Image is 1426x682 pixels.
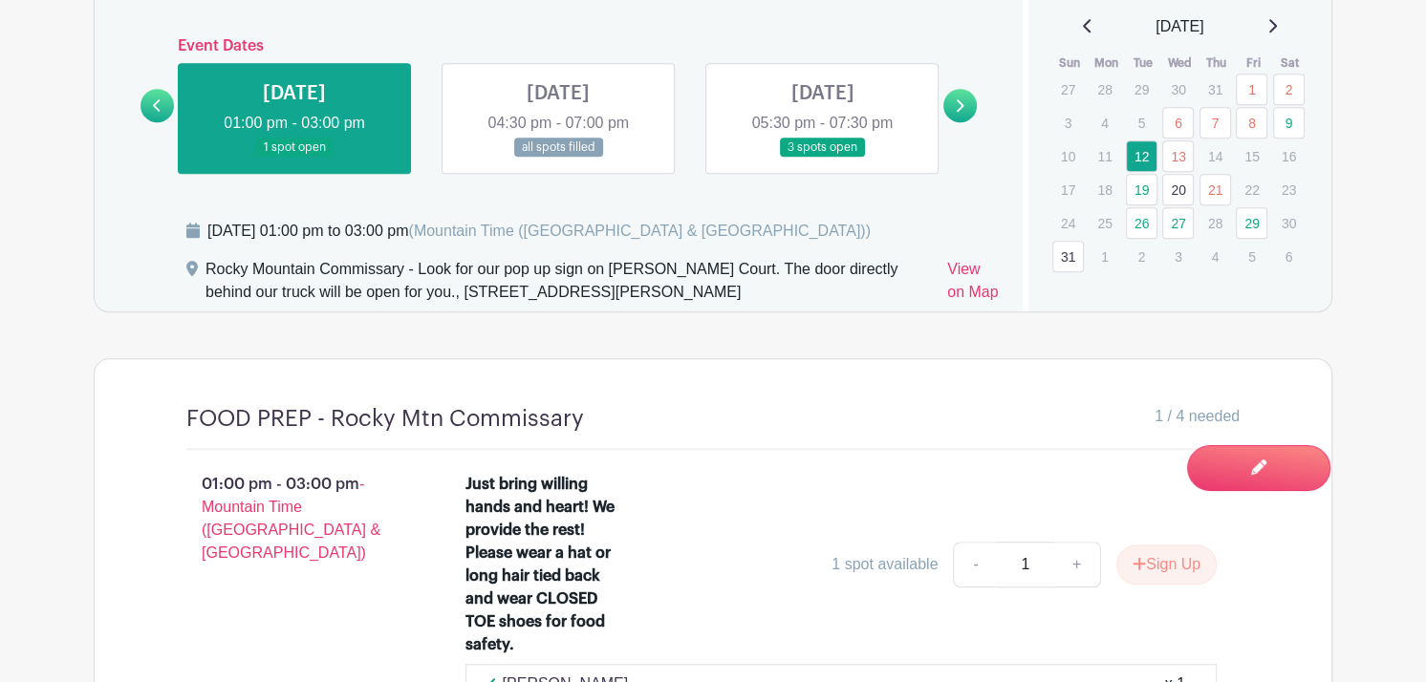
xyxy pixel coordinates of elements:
[408,223,870,239] span: (Mountain Time ([GEOGRAPHIC_DATA] & [GEOGRAPHIC_DATA]))
[1126,108,1157,138] p: 5
[1089,208,1120,238] p: 25
[1125,53,1162,73] th: Tue
[1052,75,1084,104] p: 27
[1236,74,1267,105] a: 1
[1162,207,1194,239] a: 27
[465,473,631,656] div: Just bring willing hands and heart! We provide the rest! Please wear a hat or long hair tied back...
[1273,242,1305,271] p: 6
[1199,174,1231,205] a: 21
[1272,53,1309,73] th: Sat
[1053,542,1101,587] a: +
[1162,107,1194,139] a: 6
[1088,53,1125,73] th: Mon
[205,258,932,311] div: Rocky Mountain Commissary - Look for our pop up sign on [PERSON_NAME] Court. The door directly be...
[1199,141,1231,171] p: 14
[202,476,380,561] span: - Mountain Time ([GEOGRAPHIC_DATA] & [GEOGRAPHIC_DATA])
[832,553,938,576] div: 1 spot available
[1199,107,1231,139] a: 7
[1199,208,1231,238] p: 28
[1052,141,1084,171] p: 10
[1116,544,1217,585] button: Sign Up
[1273,74,1305,105] a: 2
[1052,208,1084,238] p: 24
[1199,53,1236,73] th: Thu
[1162,242,1194,271] p: 3
[1126,242,1157,271] p: 2
[1051,53,1089,73] th: Sun
[1126,207,1157,239] a: 26
[1235,53,1272,73] th: Fri
[1162,174,1194,205] a: 20
[1273,175,1305,204] p: 23
[1236,107,1267,139] a: 8
[1162,75,1194,104] p: 30
[207,220,871,243] div: [DATE] 01:00 pm to 03:00 pm
[1162,140,1194,172] a: 13
[1236,175,1267,204] p: 22
[1155,405,1240,428] span: 1 / 4 needed
[1052,175,1084,204] p: 17
[1126,75,1157,104] p: 29
[1236,207,1267,239] a: 29
[174,37,943,55] h6: Event Dates
[1273,107,1305,139] a: 9
[1089,242,1120,271] p: 1
[1161,53,1199,73] th: Wed
[1126,174,1157,205] a: 19
[1156,15,1203,38] span: [DATE]
[1052,241,1084,272] a: 31
[1089,108,1120,138] p: 4
[1089,141,1120,171] p: 11
[1089,175,1120,204] p: 18
[1199,242,1231,271] p: 4
[1236,242,1267,271] p: 5
[1089,75,1120,104] p: 28
[1273,141,1305,171] p: 16
[186,405,584,433] h4: FOOD PREP - Rocky Mtn Commissary
[1052,108,1084,138] p: 3
[1126,140,1157,172] a: 12
[1236,141,1267,171] p: 15
[953,542,997,587] a: -
[156,465,435,572] p: 01:00 pm - 03:00 pm
[1199,75,1231,104] p: 31
[1273,208,1305,238] p: 30
[947,258,999,311] a: View on Map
